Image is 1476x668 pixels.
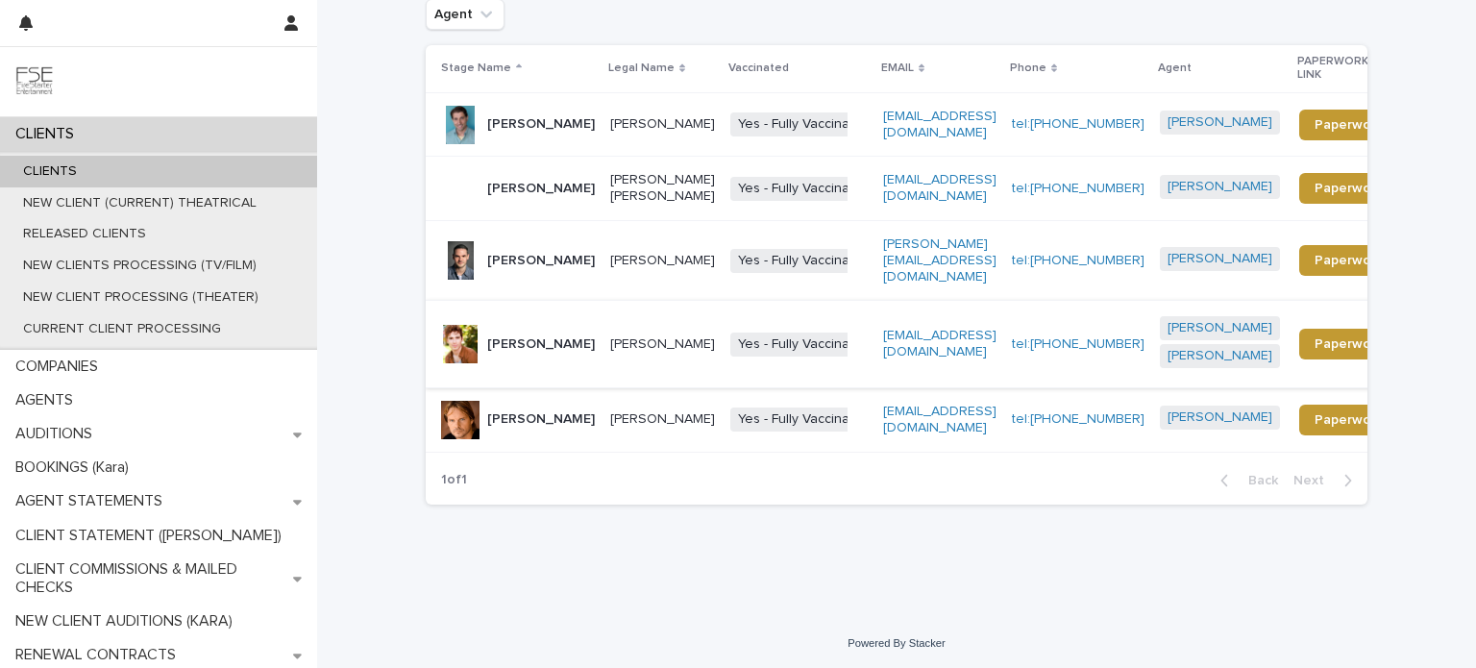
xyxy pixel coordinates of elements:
[1158,58,1192,79] p: Agent
[610,411,715,428] p: [PERSON_NAME]
[1237,474,1278,487] span: Back
[883,405,996,434] a: [EMAIL_ADDRESS][DOMAIN_NAME]
[848,637,945,649] a: Powered By Stacker
[730,408,877,432] span: Yes - Fully Vaccinated
[883,329,996,359] a: [EMAIL_ADDRESS][DOMAIN_NAME]
[1315,182,1383,195] span: Paperwork
[610,253,715,269] p: [PERSON_NAME]
[1012,117,1144,131] a: tel:[PHONE_NUMBER]
[8,492,178,510] p: AGENT STATEMENTS
[8,560,293,597] p: CLIENT COMMISSIONS & MAILED CHECKS
[610,336,715,353] p: [PERSON_NAME]
[8,646,191,664] p: RENEWAL CONTRACTS
[1286,472,1367,489] button: Next
[608,58,675,79] p: Legal Name
[8,125,89,143] p: CLIENTS
[8,289,274,306] p: NEW CLIENT PROCESSING (THEATER)
[8,358,113,376] p: COMPANIES
[1168,251,1272,267] a: [PERSON_NAME]
[1012,254,1144,267] a: tel:[PHONE_NUMBER]
[8,391,88,409] p: AGENTS
[426,92,1429,157] tr: [PERSON_NAME][PERSON_NAME]Yes - Fully Vaccinated[EMAIL_ADDRESS][DOMAIN_NAME]tel:[PHONE_NUMBER][PE...
[730,177,877,201] span: Yes - Fully Vaccinated
[1168,409,1272,426] a: [PERSON_NAME]
[883,110,996,139] a: [EMAIL_ADDRESS][DOMAIN_NAME]
[8,321,236,337] p: CURRENT CLIENT PROCESSING
[730,333,877,357] span: Yes - Fully Vaccinated
[426,457,482,504] p: 1 of 1
[1293,474,1336,487] span: Next
[1299,173,1398,204] a: Paperwork
[487,116,595,133] p: [PERSON_NAME]
[610,172,715,205] p: [PERSON_NAME] [PERSON_NAME]
[8,527,297,545] p: CLIENT STATEMENT ([PERSON_NAME])
[8,612,248,631] p: NEW CLIENT AUDITIONS (KARA)
[441,58,511,79] p: Stage Name
[1299,110,1398,140] a: Paperwork
[426,157,1429,221] tr: [PERSON_NAME][PERSON_NAME] [PERSON_NAME]Yes - Fully Vaccinated[EMAIL_ADDRESS][DOMAIN_NAME]tel:[PH...
[1315,337,1383,351] span: Paperwork
[730,112,877,136] span: Yes - Fully Vaccinated
[8,258,272,274] p: NEW CLIENTS PROCESSING (TV/FILM)
[15,62,54,101] img: 9JgRvJ3ETPGCJDhvPVA5
[426,220,1429,300] tr: [PERSON_NAME][PERSON_NAME]Yes - Fully Vaccinated[PERSON_NAME][EMAIL_ADDRESS][DOMAIN_NAME]tel:[PHO...
[728,58,789,79] p: Vaccinated
[426,387,1429,452] tr: [PERSON_NAME][PERSON_NAME]Yes - Fully Vaccinated[EMAIL_ADDRESS][DOMAIN_NAME]tel:[PHONE_NUMBER][PE...
[1168,348,1272,364] a: [PERSON_NAME]
[8,226,161,242] p: RELEASED CLIENTS
[881,58,914,79] p: EMAIL
[1010,58,1046,79] p: Phone
[1299,329,1398,359] a: Paperwork
[8,425,108,443] p: AUDITIONS
[8,195,272,211] p: NEW CLIENT (CURRENT) THEATRICAL
[487,181,595,197] p: [PERSON_NAME]
[883,173,996,203] a: [EMAIL_ADDRESS][DOMAIN_NAME]
[487,253,595,269] p: [PERSON_NAME]
[8,458,144,477] p: BOOKINGS (Kara)
[426,301,1429,388] tr: [PERSON_NAME][PERSON_NAME]Yes - Fully Vaccinated[EMAIL_ADDRESS][DOMAIN_NAME]tel:[PHONE_NUMBER][PE...
[1205,472,1286,489] button: Back
[1297,51,1388,87] p: PAPERWORK LINK
[487,336,595,353] p: [PERSON_NAME]
[730,249,877,273] span: Yes - Fully Vaccinated
[610,116,715,133] p: [PERSON_NAME]
[883,237,996,284] a: [PERSON_NAME][EMAIL_ADDRESS][DOMAIN_NAME]
[487,411,595,428] p: [PERSON_NAME]
[1012,182,1144,195] a: tel:[PHONE_NUMBER]
[1315,118,1383,132] span: Paperwork
[1315,254,1383,267] span: Paperwork
[1315,413,1383,427] span: Paperwork
[8,163,92,180] p: CLIENTS
[1168,179,1272,195] a: [PERSON_NAME]
[1299,405,1398,435] a: Paperwork
[1168,114,1272,131] a: [PERSON_NAME]
[1168,320,1272,336] a: [PERSON_NAME]
[1299,245,1398,276] a: Paperwork
[1012,337,1144,351] a: tel:[PHONE_NUMBER]
[1012,412,1144,426] a: tel:[PHONE_NUMBER]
